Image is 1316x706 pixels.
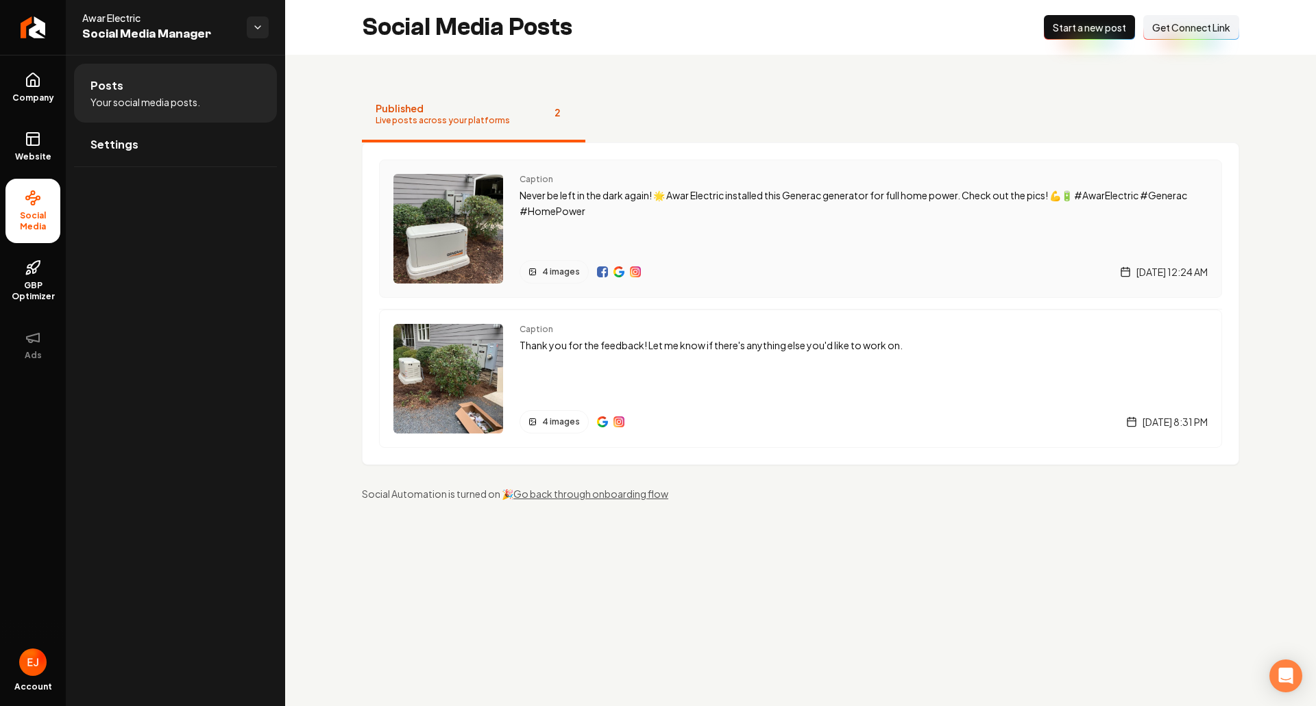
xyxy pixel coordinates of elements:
span: Caption [520,324,1208,335]
button: Ads [5,318,60,372]
span: Published [376,101,510,115]
img: Post preview [393,174,503,283]
span: Posts [90,77,123,94]
a: View on Instagram [613,416,624,427]
a: Go back through onboarding flow [513,488,668,500]
img: Rebolt Logo [21,16,46,38]
span: Live posts across your platforms [376,115,510,126]
a: Company [5,61,60,114]
img: Google [613,266,624,277]
a: Settings [74,123,277,166]
button: Get Connect Link [1143,15,1239,40]
span: Website [10,151,57,162]
img: Facebook [597,266,608,277]
a: Website [5,120,60,173]
img: Instagram [630,266,641,277]
a: GBP Optimizer [5,249,60,313]
span: Awar Electric [82,11,236,25]
img: Eduard Joers [19,648,47,676]
img: Google [597,416,608,427]
span: Social Media Manager [82,25,236,44]
div: Open Intercom Messenger [1269,659,1302,692]
span: 4 images [542,416,580,427]
span: Account [14,681,52,692]
span: Social Media [5,210,60,232]
img: Instagram [613,416,624,427]
button: Open user button [19,648,47,676]
a: View on Facebook [597,266,608,277]
a: View on Google Business Profile [613,266,624,277]
a: Post previewCaptionNever be left in the dark again! 🌟 Awar Electric installed this Generac genera... [379,160,1222,298]
a: Post previewCaptionThank you for the feedback! Let me know if there's anything else you'd like to... [379,309,1222,448]
p: Thank you for the feedback! Let me know if there's anything else you'd like to work on. [520,338,1208,353]
h2: Social Media Posts [362,14,572,41]
span: Settings [90,136,138,153]
span: 2 [543,101,572,123]
span: Start a new post [1053,21,1126,34]
nav: Tabs [362,88,1239,142]
p: Never be left in the dark again! 🌟 Awar Electric installed this Generac generator for full home p... [520,188,1208,219]
span: [DATE] 12:24 AM [1136,265,1208,279]
span: Get Connect Link [1152,21,1230,34]
span: Your social media posts. [90,95,200,109]
button: PublishedLive posts across your platforms2 [362,88,585,142]
span: Ads [19,350,47,361]
a: View on Google Business Profile [597,416,608,427]
span: GBP Optimizer [5,280,60,302]
span: 4 images [542,266,580,277]
button: Start a new post [1044,15,1135,40]
span: Social Automation is turned on 🎉 [362,488,513,500]
span: Caption [520,174,1208,185]
span: [DATE] 8:31 PM [1143,415,1208,429]
img: Post preview [393,324,503,433]
a: View on Instagram [630,266,641,277]
span: Company [7,92,60,103]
